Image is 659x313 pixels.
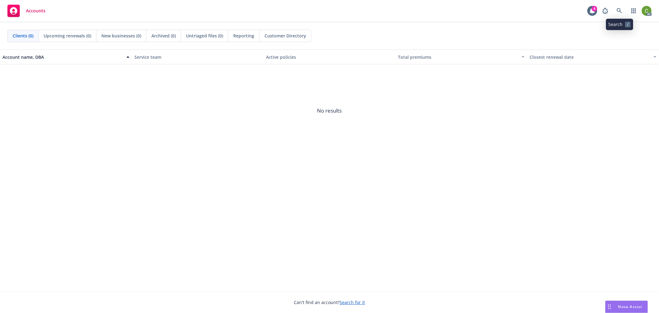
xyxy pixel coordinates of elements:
[530,54,650,60] div: Closest renewal date
[132,49,264,64] button: Service team
[266,54,393,60] div: Active policies
[101,32,141,39] span: New businesses (0)
[13,32,33,39] span: Clients (0)
[606,301,613,313] div: Drag to move
[642,6,652,16] img: photo
[264,32,306,39] span: Customer Directory
[613,5,626,17] a: Search
[151,32,176,39] span: Archived (0)
[599,5,611,17] a: Report a Bug
[398,54,518,60] div: Total premiums
[527,49,659,64] button: Closest renewal date
[44,32,91,39] span: Upcoming renewals (0)
[186,32,223,39] span: Untriaged files (0)
[618,304,643,309] span: Nova Assist
[592,6,597,11] div: 4
[294,299,365,306] span: Can't find an account?
[627,5,640,17] a: Switch app
[233,32,254,39] span: Reporting
[26,8,45,13] span: Accounts
[2,54,123,60] div: Account name, DBA
[395,49,527,64] button: Total premiums
[605,301,648,313] button: Nova Assist
[340,299,365,305] a: Search for it
[134,54,261,60] div: Service team
[5,2,48,19] a: Accounts
[264,49,395,64] button: Active policies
